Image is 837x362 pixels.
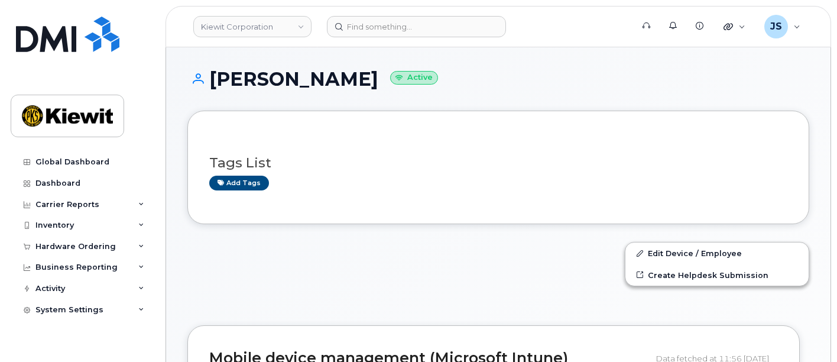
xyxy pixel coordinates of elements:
[625,264,809,286] a: Create Helpdesk Submission
[209,176,269,190] a: Add tags
[390,71,438,85] small: Active
[187,69,809,89] h1: [PERSON_NAME]
[209,156,787,170] h3: Tags List
[625,243,809,264] a: Edit Device / Employee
